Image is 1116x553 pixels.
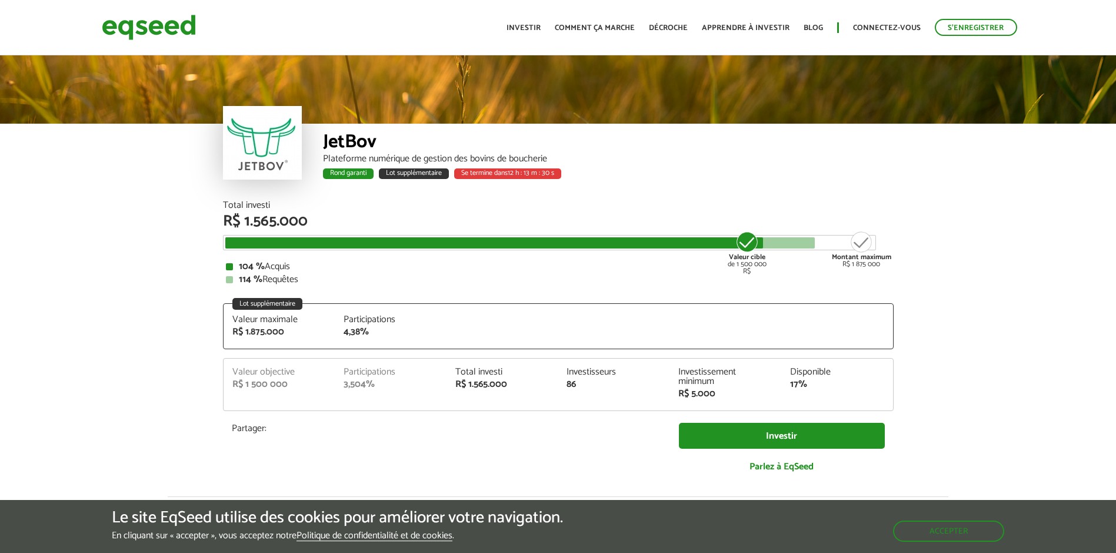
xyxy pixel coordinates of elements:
[832,251,891,263] strong: Montant maximum
[112,509,563,527] h5: Le site EqSeed utilise des cookies pour améliorer votre navigation.
[232,380,327,389] div: R$ 1 500 000
[790,367,884,377] div: Disponible
[935,19,1017,36] a: S’enregistrer
[508,167,554,178] span: 12 h : 13 m : 30 s
[323,154,894,164] div: Plateforme numérique de gestion des bovins de boucherie
[239,271,298,287] font: Requêtes
[729,251,765,263] strong: Valeur cible
[790,380,884,389] div: 17%
[297,531,452,541] a: Politique de confidentialité et de cookies
[232,327,327,337] div: R$ 1.875.000
[555,24,635,32] a: Comment ça marche
[678,367,772,386] div: Investissement minimum
[344,315,438,324] div: Participations
[567,380,661,389] div: 86
[649,24,688,32] a: Décroche
[344,380,438,389] div: 3,504%
[232,298,302,310] div: Lot supplémentaire
[678,389,772,399] div: R$ 5.000
[239,271,262,287] strong: 114 %
[853,24,921,32] a: Connectez-vous
[728,251,767,277] font: de 1 500 000 R$
[232,423,661,434] p: Partager:
[223,201,894,210] div: Total investi
[893,521,1004,542] button: Accepter
[507,24,541,32] a: Investir
[461,167,508,178] font: Se termine dans
[239,259,265,274] strong: 104 %
[344,367,438,377] div: Participations
[455,367,549,377] div: Total investi
[112,528,297,544] font: En cliquant sur « accepter », vous acceptez notre
[223,214,894,229] div: R$ 1.565.000
[232,315,327,324] div: Valeur maximale
[452,528,454,544] font: .
[679,423,885,449] a: Investir
[344,327,438,337] div: 4,38%
[323,168,374,179] div: Rond garanti
[567,367,661,377] div: Investisseurs
[239,259,290,274] font: Acquis
[702,24,789,32] a: Apprendre à investir
[232,367,327,377] div: Valeur objective
[455,380,549,389] div: R$ 1.565.000
[832,251,891,270] font: R$ 1 875 000
[804,24,823,32] a: Blog
[323,133,894,154] div: JetBov
[679,455,885,479] a: Parlez à EqSeed
[379,168,449,179] div: Lot supplémentaire
[102,12,196,43] img: EqSeed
